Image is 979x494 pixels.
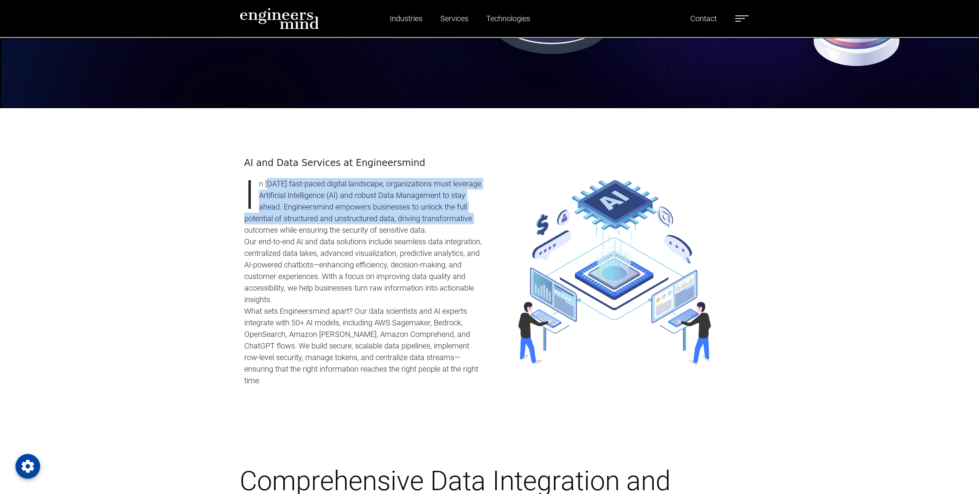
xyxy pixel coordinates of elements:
p: In [DATE] fast-paced digital landscape, organizations must leverage Artificial Intelligence (AI) ... [244,178,485,236]
img: logo [240,8,319,29]
a: Industries [387,10,426,27]
p: Our end-to-end AI and data solutions include seamless data integration, centralized data lakes, a... [244,236,485,305]
a: Services [437,10,472,27]
h4: AI and Data Services at Engineersmind [244,157,485,169]
a: Technologies [483,10,533,27]
img: industry [518,180,711,364]
p: What sets Engineersmind apart? Our data scientists and AI experts integrate with 50+ AI models, i... [244,305,485,386]
a: Contact [687,10,720,27]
